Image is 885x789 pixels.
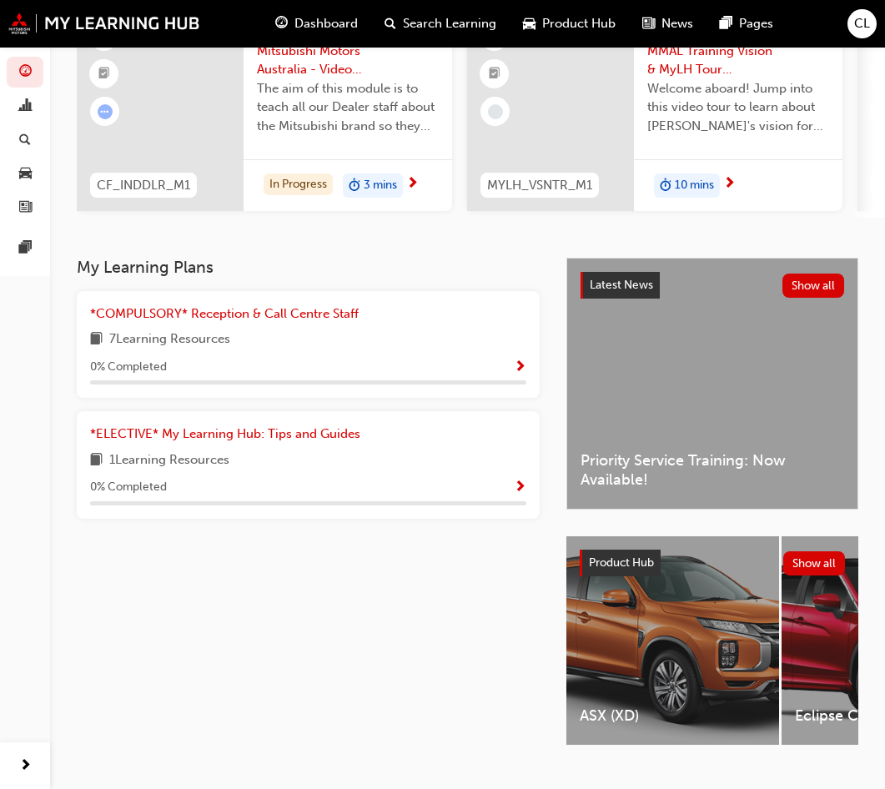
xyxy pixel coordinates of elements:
[589,555,654,570] span: Product Hub
[90,425,367,444] a: *ELECTIVE* My Learning Hub: Tips and Guides
[349,175,360,197] span: duration-icon
[566,536,779,745] a: ASX (XD)
[629,7,706,41] a: news-iconNews
[109,329,230,350] span: 7 Learning Resources
[783,551,846,575] button: Show all
[97,176,190,195] span: CF_INDDLR_M1
[19,200,32,215] span: news-icon
[19,133,31,148] span: search-icon
[19,756,32,776] span: next-icon
[514,357,526,378] button: Show Progress
[77,9,452,211] a: CF_INDDLR_M1Welcome to Mitsubishi Motors Australia - Video (Dealer Induction)The aim of this modu...
[19,167,32,182] span: car-icon
[647,23,829,79] span: My Learning Hub: MMAL Training Vision & MyLH Tour (Elective)
[90,450,103,471] span: book-icon
[489,63,500,85] span: booktick-icon
[782,274,845,298] button: Show all
[90,358,167,377] span: 0 % Completed
[566,258,858,510] a: Latest NewsShow allPriority Service Training: Now Available!
[514,477,526,498] button: Show Progress
[262,7,371,41] a: guage-iconDashboard
[706,7,787,41] a: pages-iconPages
[109,450,229,471] span: 1 Learning Resources
[90,306,359,321] span: *COMPULSORY* Reception & Call Centre Staff
[264,173,333,196] div: In Progress
[90,304,365,324] a: *COMPULSORY* Reception & Call Centre Staff
[275,13,288,34] span: guage-icon
[514,480,526,495] span: Show Progress
[403,14,496,33] span: Search Learning
[98,104,113,119] span: learningRecordVerb_ATTEMPT-icon
[90,329,103,350] span: book-icon
[660,175,671,197] span: duration-icon
[580,706,766,726] span: ASX (XD)
[542,14,616,33] span: Product Hub
[294,14,358,33] span: Dashboard
[77,258,540,277] h3: My Learning Plans
[257,79,439,136] span: The aim of this module is to teach all our Dealer staff about the Mitsubishi brand so they demons...
[675,176,714,195] span: 10 mins
[385,13,396,34] span: search-icon
[371,7,510,41] a: search-iconSearch Learning
[854,14,870,33] span: CL
[590,278,653,292] span: Latest News
[580,550,845,576] a: Product HubShow all
[510,7,629,41] a: car-iconProduct Hub
[720,13,732,34] span: pages-icon
[581,451,844,489] span: Priority Service Training: Now Available!
[581,272,844,299] a: Latest NewsShow all
[90,478,167,497] span: 0 % Completed
[90,426,360,441] span: *ELECTIVE* My Learning Hub: Tips and Guides
[467,9,842,211] a: MYLH_VSNTR_M1My Learning Hub: MMAL Training Vision & MyLH Tour (Elective)Welcome aboard! Jump int...
[514,360,526,375] span: Show Progress
[647,79,829,136] span: Welcome aboard! Jump into this video tour to learn about [PERSON_NAME]'s vision for your learning...
[19,241,32,256] span: pages-icon
[661,14,693,33] span: News
[19,65,32,80] span: guage-icon
[739,14,773,33] span: Pages
[406,177,419,192] span: next-icon
[723,177,736,192] span: next-icon
[847,9,877,38] button: CL
[488,104,503,119] span: learningRecordVerb_NONE-icon
[364,176,397,195] span: 3 mins
[523,13,536,34] span: car-icon
[98,63,110,85] span: booktick-icon
[8,13,200,34] img: mmal
[257,23,439,79] span: Welcome to Mitsubishi Motors Australia - Video (Dealer Induction)
[487,176,592,195] span: MYLH_VSNTR_M1
[19,99,32,114] span: chart-icon
[642,13,655,34] span: news-icon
